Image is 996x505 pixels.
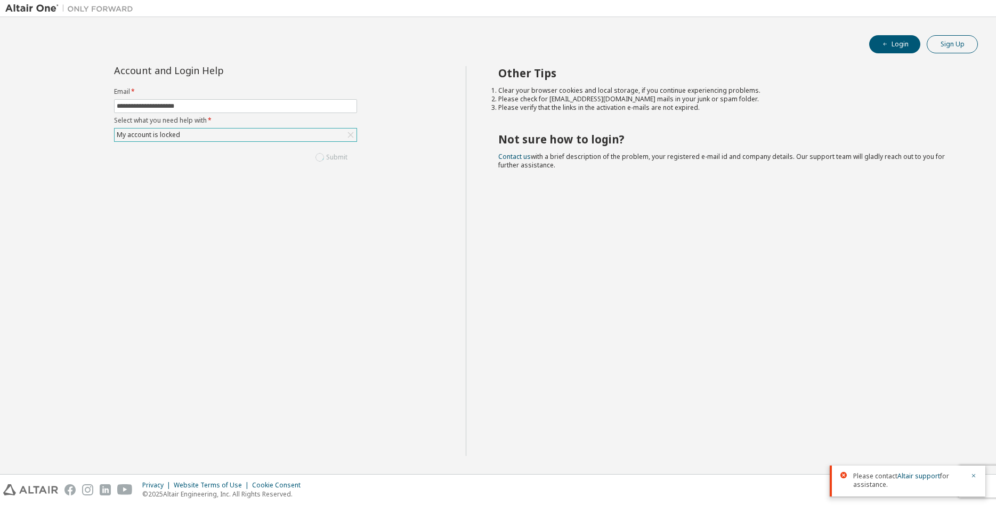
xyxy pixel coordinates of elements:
img: Altair One [5,3,139,14]
span: with a brief description of the problem, your registered e-mail id and company details. Our suppo... [498,152,945,170]
button: Login [869,35,920,53]
p: © 2025 Altair Engineering, Inc. All Rights Reserved. [142,490,307,499]
img: facebook.svg [64,484,76,495]
label: Email [114,87,357,96]
label: Select what you need help with [114,116,357,125]
h2: Other Tips [498,66,959,80]
div: Privacy [142,481,174,490]
a: Altair support [897,471,940,480]
li: Clear your browser cookies and local storage, if you continue experiencing problems. [498,86,959,95]
img: instagram.svg [82,484,93,495]
div: Account and Login Help [114,66,309,75]
div: Website Terms of Use [174,481,252,490]
div: My account is locked [115,129,357,141]
span: Please contact for assistance. [853,472,964,489]
img: linkedin.svg [100,484,111,495]
li: Please check for [EMAIL_ADDRESS][DOMAIN_NAME] mails in your junk or spam folder. [498,95,959,103]
a: Contact us [498,152,531,161]
div: Cookie Consent [252,481,307,490]
img: youtube.svg [117,484,133,495]
img: altair_logo.svg [3,484,58,495]
li: Please verify that the links in the activation e-mails are not expired. [498,103,959,112]
h2: Not sure how to login? [498,132,959,146]
button: Sign Up [927,35,978,53]
div: My account is locked [115,129,182,141]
